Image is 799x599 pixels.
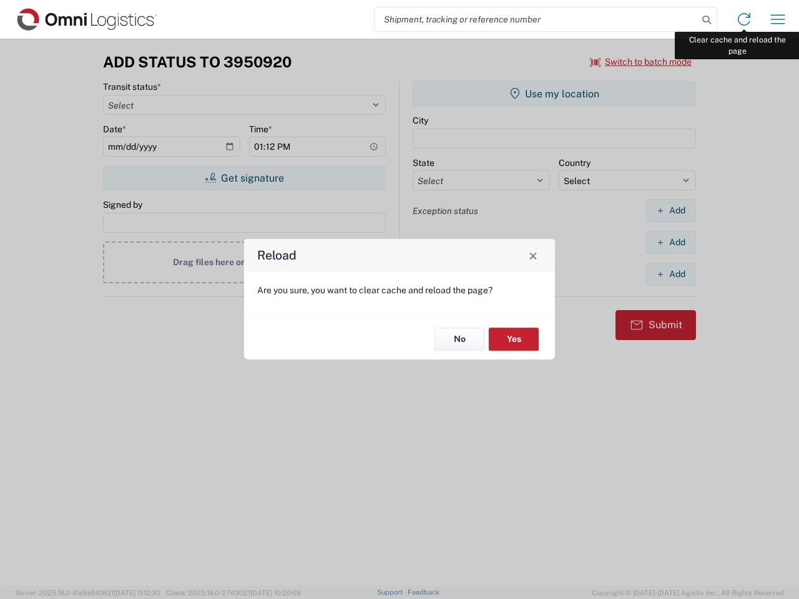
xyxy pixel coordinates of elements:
input: Shipment, tracking or reference number [375,7,698,31]
button: Yes [489,328,539,351]
button: Close [524,246,542,264]
p: Are you sure, you want to clear cache and reload the page? [257,285,542,296]
h4: Reload [257,246,297,265]
button: No [434,328,484,351]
